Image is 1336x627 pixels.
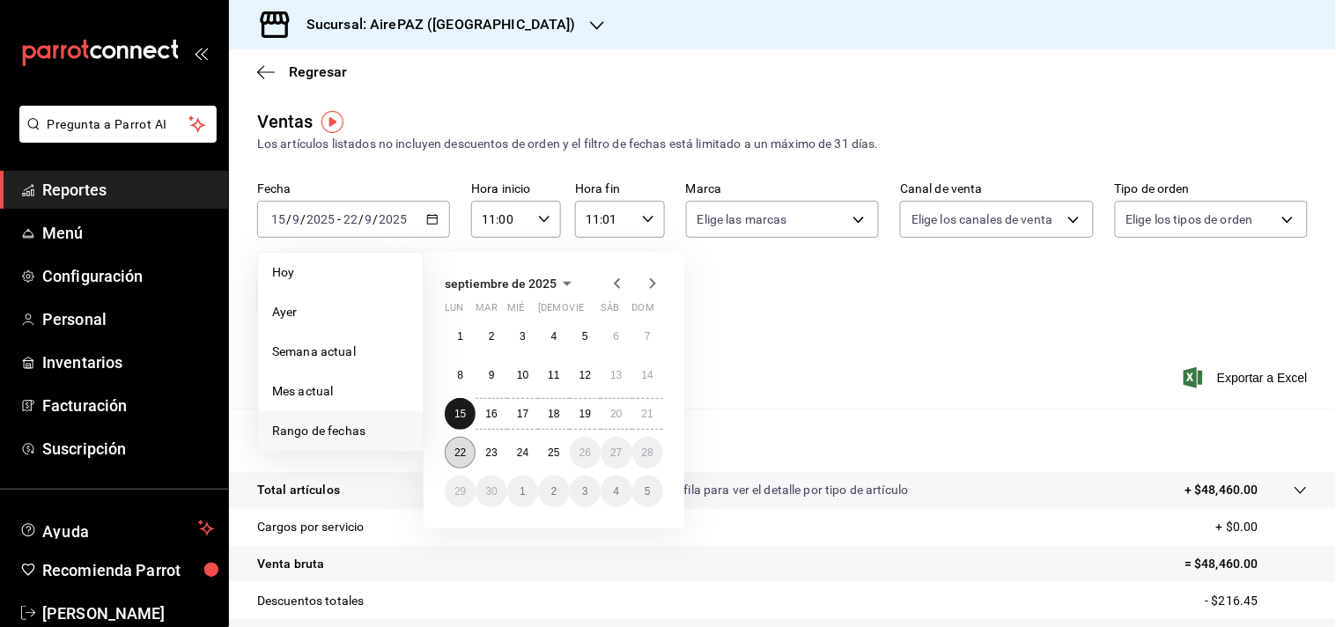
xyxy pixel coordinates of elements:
[445,273,578,294] button: septiembre de 2025
[489,369,495,381] abbr: 9 de septiembre de 2025
[1216,518,1308,536] p: + $0.00
[289,63,347,80] span: Regresar
[476,476,506,507] button: 30 de septiembre de 2025
[1115,183,1308,195] label: Tipo de orden
[686,183,879,195] label: Marca
[517,446,528,459] abbr: 24 de septiembre de 2025
[582,330,588,343] abbr: 5 de septiembre de 2025
[379,212,409,226] input: ----
[358,212,364,226] span: /
[517,369,528,381] abbr: 10 de septiembre de 2025
[42,558,214,582] span: Recomienda Parrot
[698,210,787,228] span: Elige las marcas
[632,359,663,391] button: 14 de septiembre de 2025
[257,555,324,573] p: Venta bruta
[570,359,601,391] button: 12 de septiembre de 2025
[476,398,506,430] button: 16 de septiembre de 2025
[613,330,619,343] abbr: 6 de septiembre de 2025
[507,437,538,468] button: 24 de septiembre de 2025
[194,46,208,60] button: open_drawer_menu
[457,369,463,381] abbr: 8 de septiembre de 2025
[42,394,214,417] span: Facturación
[454,408,466,420] abbr: 15 de septiembre de 2025
[1185,481,1258,499] p: + $48,460.00
[1126,210,1253,228] span: Elige los tipos de orden
[42,307,214,331] span: Personal
[257,108,314,135] div: Ventas
[272,303,409,321] span: Ayer
[445,321,476,352] button: 1 de septiembre de 2025
[538,476,569,507] button: 2 de octubre de 2025
[507,321,538,352] button: 3 de septiembre de 2025
[306,212,336,226] input: ----
[454,446,466,459] abbr: 22 de septiembre de 2025
[570,398,601,430] button: 19 de septiembre de 2025
[476,359,506,391] button: 9 de septiembre de 2025
[610,369,622,381] abbr: 13 de septiembre de 2025
[912,210,1052,228] span: Elige los canales de venta
[601,476,631,507] button: 4 de octubre de 2025
[579,408,591,420] abbr: 19 de septiembre de 2025
[12,128,217,146] a: Pregunta a Parrot AI
[292,212,300,226] input: --
[257,592,364,610] p: Descuentos totales
[42,178,214,202] span: Reportes
[485,485,497,498] abbr: 30 de septiembre de 2025
[582,485,588,498] abbr: 3 de octubre de 2025
[601,321,631,352] button: 6 de septiembre de 2025
[570,302,584,321] abbr: viernes
[445,359,476,391] button: 8 de septiembre de 2025
[337,212,341,226] span: -
[645,330,651,343] abbr: 7 de septiembre de 2025
[476,437,506,468] button: 23 de septiembre de 2025
[507,302,524,321] abbr: miércoles
[445,302,463,321] abbr: lunes
[642,446,653,459] abbr: 28 de septiembre de 2025
[476,302,497,321] abbr: martes
[471,183,561,195] label: Hora inicio
[570,476,601,507] button: 3 de octubre de 2025
[642,369,653,381] abbr: 14 de septiembre de 2025
[645,485,651,498] abbr: 5 de octubre de 2025
[19,106,217,143] button: Pregunta a Parrot AI
[520,485,526,498] abbr: 1 de octubre de 2025
[476,321,506,352] button: 2 de septiembre de 2025
[445,277,557,291] span: septiembre de 2025
[292,14,576,35] h3: Sucursal: AirePAZ ([GEOGRAPHIC_DATA])
[551,330,557,343] abbr: 4 de septiembre de 2025
[548,408,559,420] abbr: 18 de septiembre de 2025
[272,343,409,361] span: Semana actual
[321,111,343,133] img: Tooltip marker
[272,263,409,282] span: Hoy
[548,369,559,381] abbr: 11 de septiembre de 2025
[343,212,358,226] input: --
[507,476,538,507] button: 1 de octubre de 2025
[601,302,619,321] abbr: sábado
[257,518,365,536] p: Cargos por servicio
[257,63,347,80] button: Regresar
[42,221,214,245] span: Menú
[42,601,214,625] span: [PERSON_NAME]
[270,212,286,226] input: --
[1206,592,1308,610] p: - $216.45
[457,330,463,343] abbr: 1 de septiembre de 2025
[601,398,631,430] button: 20 de septiembre de 2025
[642,408,653,420] abbr: 21 de septiembre de 2025
[42,518,191,539] span: Ayuda
[454,485,466,498] abbr: 29 de septiembre de 2025
[632,321,663,352] button: 7 de septiembre de 2025
[42,437,214,461] span: Suscripción
[272,382,409,401] span: Mes actual
[257,135,1308,153] div: Los artículos listados no incluyen descuentos de orden y el filtro de fechas está limitado a un m...
[551,485,557,498] abbr: 2 de octubre de 2025
[570,321,601,352] button: 5 de septiembre de 2025
[1185,555,1308,573] p: = $48,460.00
[1187,367,1308,388] span: Exportar a Excel
[538,302,642,321] abbr: jueves
[257,430,1308,451] p: Resumen
[485,408,497,420] abbr: 16 de septiembre de 2025
[632,398,663,430] button: 21 de septiembre de 2025
[42,350,214,374] span: Inventarios
[373,212,379,226] span: /
[42,264,214,288] span: Configuración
